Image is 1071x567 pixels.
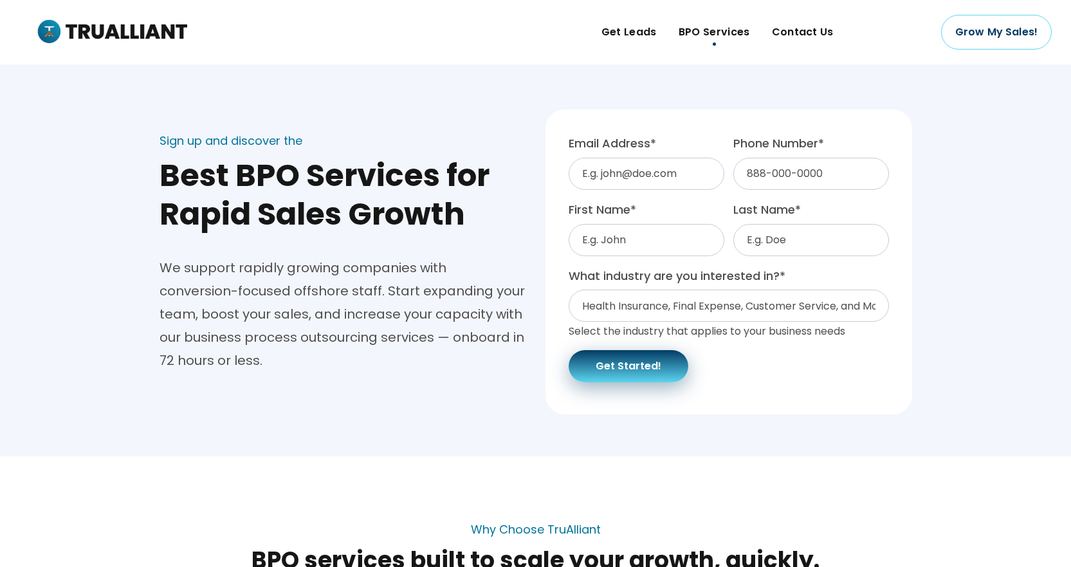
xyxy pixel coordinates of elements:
div: Why Choose TruAlliant [471,523,601,536]
input: 888-000-0000 [733,158,889,190]
span: BPO Services [679,23,750,42]
input: E.g. John [569,224,724,256]
div: We support rapidly growing companies with conversion-focused offshore staff. Start expanding your... [160,256,526,372]
div: Sign up and discover the [160,135,302,147]
a: Grow My Sales! [941,15,1052,50]
label: Last Name [733,199,889,221]
button: Get Started! [569,350,688,382]
label: Email Address [569,133,724,154]
input: E.g. Doe [733,224,889,256]
span: Select the industry that applies to your business needs [569,324,845,339]
label: First Name [569,199,724,221]
input: E.g. john@doe.com [569,158,724,190]
label: Phone Number [733,133,889,154]
span: Get Leads [601,23,657,42]
label: What industry are you interested in? [569,265,889,287]
h2: Best BPO Services for Rapid Sales Growth [160,156,526,234]
span: Contact Us [772,23,834,42]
